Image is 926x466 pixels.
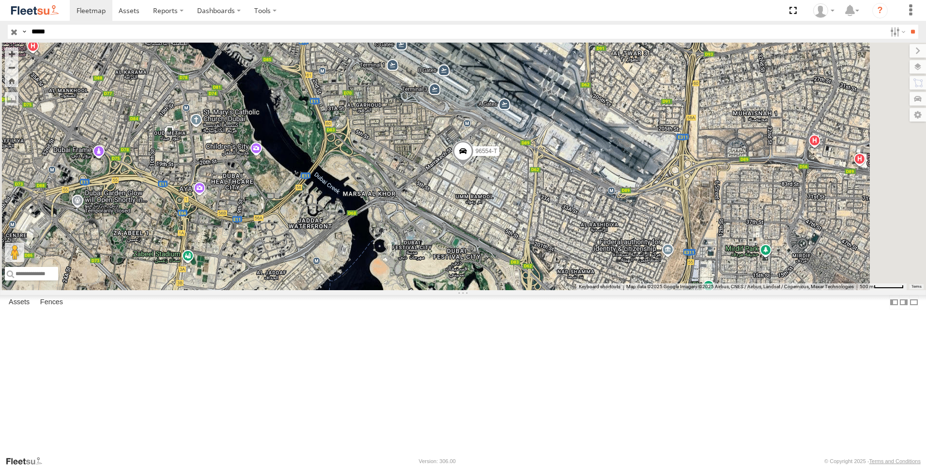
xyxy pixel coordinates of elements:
div: © Copyright 2025 - [824,458,921,464]
label: Search Filter Options [886,25,907,39]
label: Measure [5,92,18,106]
span: Map data ©2025 Google Imagery ©2025 Airbus, CNES / Airbus, Landsat / Copernicus, Maxar Technologies [626,284,854,289]
label: Dock Summary Table to the Left [889,295,899,309]
label: Fences [35,295,68,309]
img: fleetsu-logo-horizontal.svg [10,4,60,17]
button: Keyboard shortcuts [579,283,620,290]
button: Zoom out [5,61,18,74]
label: Assets [4,295,34,309]
span: 96554-T [476,148,497,155]
button: Zoom Home [5,74,18,87]
button: Zoom in [5,47,18,61]
label: Hide Summary Table [909,295,919,309]
a: Terms (opens in new tab) [911,285,922,289]
i: ? [872,3,888,18]
label: Map Settings [910,108,926,122]
a: Terms and Conditions [869,458,921,464]
a: Visit our Website [5,456,50,466]
div: Mohammed Khalid [810,3,838,18]
span: 500 m [860,284,874,289]
button: Map Scale: 500 m per 58 pixels [857,283,907,290]
label: Dock Summary Table to the Right [899,295,909,309]
div: Version: 306.00 [419,458,456,464]
label: Search Query [20,25,28,39]
button: Drag Pegman onto the map to open Street View [5,243,24,262]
